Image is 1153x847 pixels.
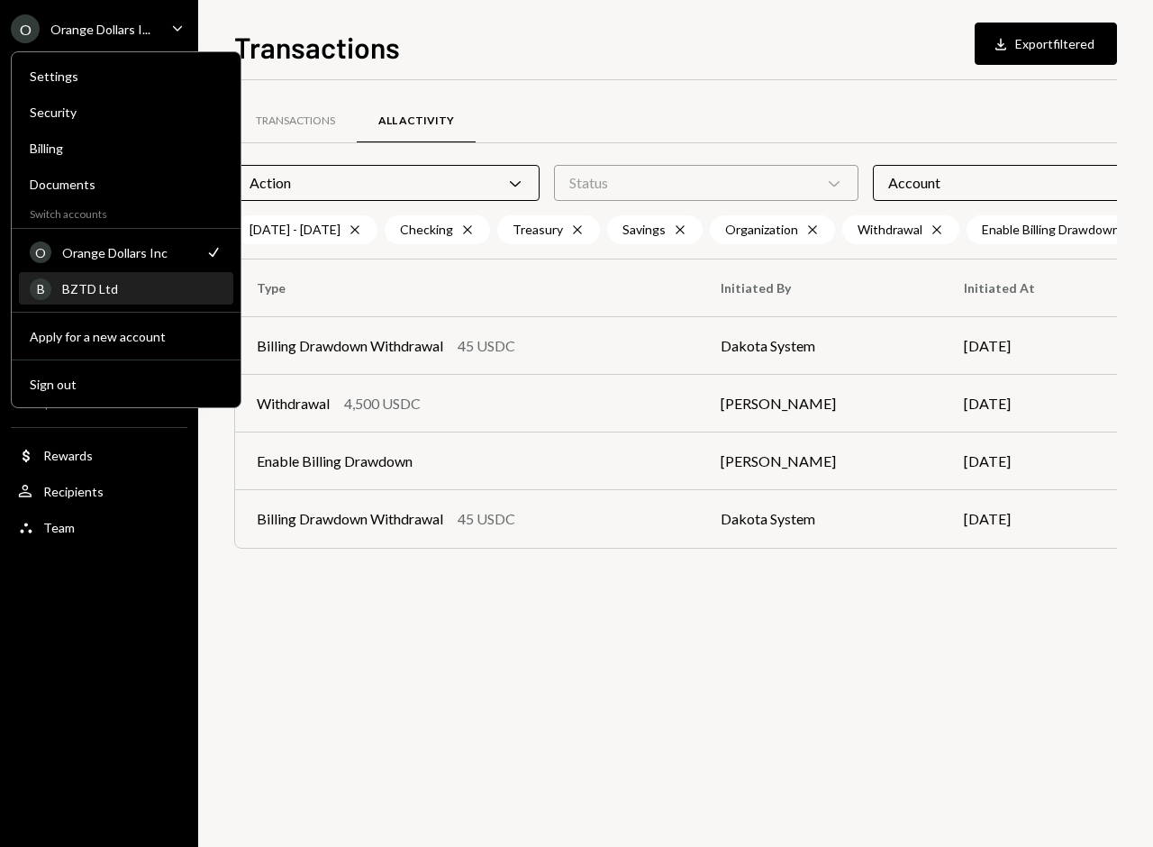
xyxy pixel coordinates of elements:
[19,369,233,401] button: Sign out
[19,132,233,164] a: Billing
[30,377,222,392] div: Sign out
[19,59,233,92] a: Settings
[975,23,1117,65] button: Exportfiltered
[234,215,377,244] div: [DATE] - [DATE]
[43,520,75,535] div: Team
[699,433,942,490] td: [PERSON_NAME]
[11,511,187,543] a: Team
[11,439,187,471] a: Rewards
[256,114,335,129] div: Transactions
[942,490,1118,548] td: [DATE]
[497,215,600,244] div: Treasury
[554,165,859,201] div: Status
[699,260,942,317] th: Initiated By
[19,168,233,200] a: Documents
[62,281,222,296] div: BZTD Ltd
[710,215,835,244] div: Organization
[11,14,40,43] div: O
[12,204,241,221] div: Switch accounts
[942,317,1118,375] td: [DATE]
[19,321,233,353] button: Apply for a new account
[30,177,222,192] div: Documents
[30,68,222,84] div: Settings
[30,141,222,156] div: Billing
[11,475,187,507] a: Recipients
[235,433,699,490] td: Enable Billing Drawdown
[234,98,357,144] a: Transactions
[458,508,515,530] div: 45 USDC
[942,260,1118,317] th: Initiated At
[30,278,51,300] div: B
[234,29,400,65] h1: Transactions
[43,484,104,499] div: Recipients
[699,490,942,548] td: Dakota System
[842,215,959,244] div: Withdrawal
[458,335,515,357] div: 45 USDC
[385,215,490,244] div: Checking
[699,375,942,433] td: [PERSON_NAME]
[62,245,194,260] div: Orange Dollars Inc
[50,22,150,37] div: Orange Dollars I...
[942,433,1118,490] td: [DATE]
[699,317,942,375] td: Dakota System
[257,508,443,530] div: Billing Drawdown Withdrawal
[19,96,233,128] a: Security
[30,241,51,263] div: O
[30,329,222,344] div: Apply for a new account
[344,393,421,414] div: 4,500 USDC
[30,105,222,120] div: Security
[234,165,540,201] div: Action
[235,260,699,317] th: Type
[378,114,454,129] div: All Activity
[19,272,233,305] a: BBZTD Ltd
[357,98,476,144] a: All Activity
[607,215,703,244] div: Savings
[257,393,330,414] div: Withdrawal
[942,375,1118,433] td: [DATE]
[43,448,93,463] div: Rewards
[257,335,443,357] div: Billing Drawdown Withdrawal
